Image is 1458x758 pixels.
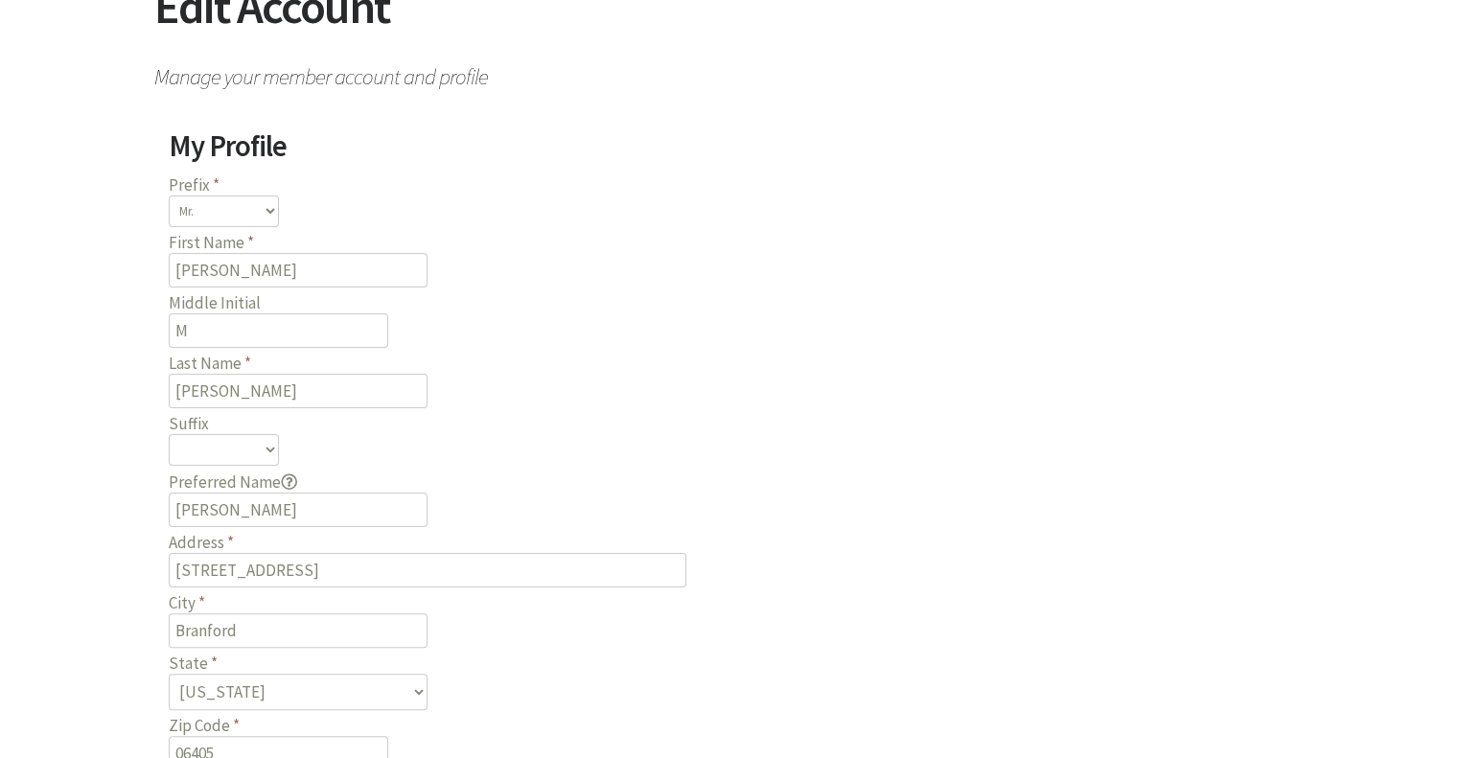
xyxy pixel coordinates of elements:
label: Prefix [169,177,909,194]
span: Manage your member account and profile [154,55,1305,88]
label: Last Name [169,356,909,372]
label: Suffix [169,416,909,432]
label: Middle Initial [169,295,909,311]
label: City [169,595,909,611]
label: Address [169,535,909,551]
label: Zip Code [169,718,909,734]
label: State [169,655,909,672]
h2: My Profile [169,131,909,175]
label: First Name [169,235,909,251]
label: Preferred Name [169,473,909,491]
